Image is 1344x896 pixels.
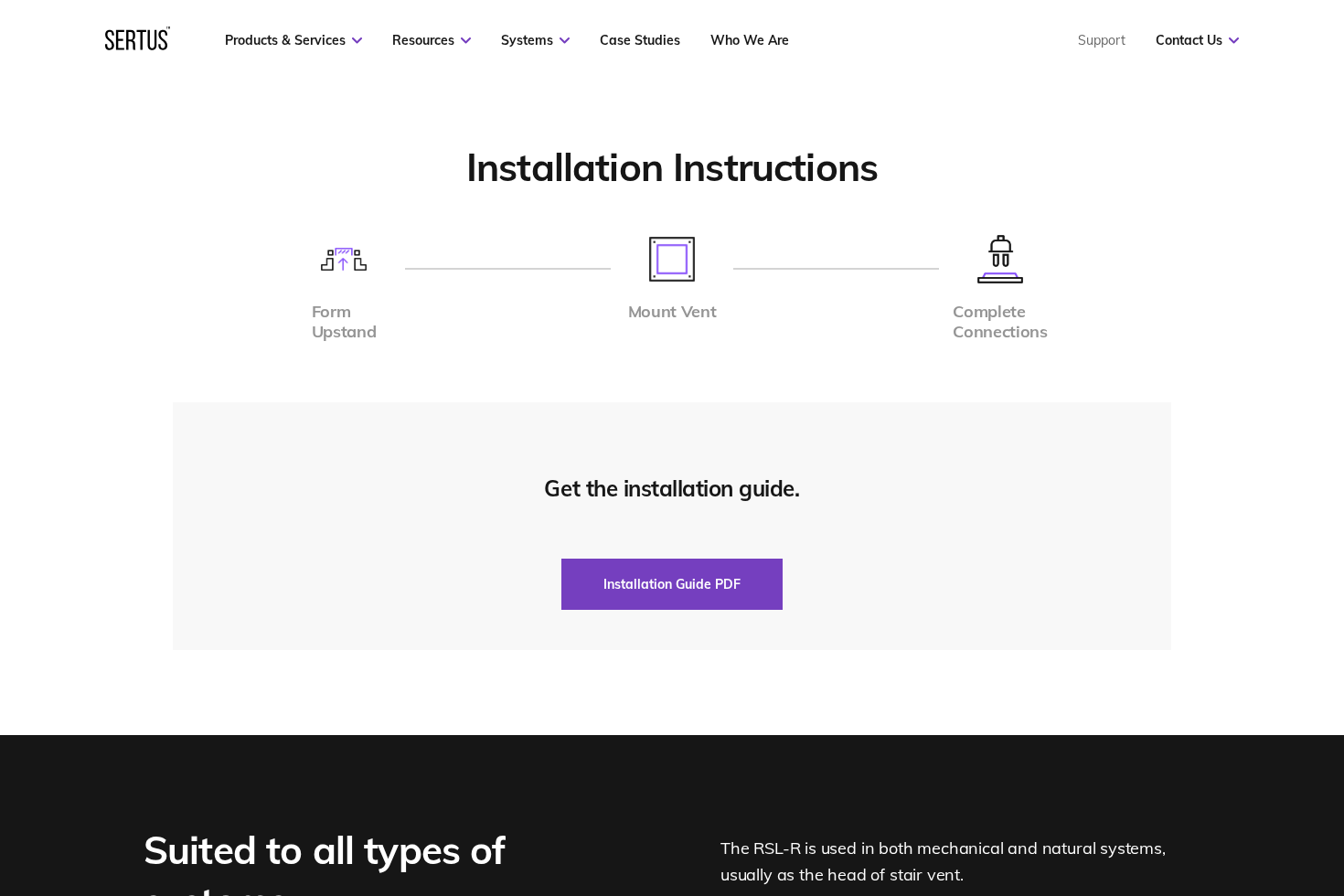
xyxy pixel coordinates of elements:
a: Who We Are [710,32,789,48]
h2: Installation Instructions [173,144,1171,192]
div: Mount Vent [628,302,716,323]
a: Contact Us [1156,32,1239,48]
div: Complete Connections [953,302,1047,343]
iframe: Chat Widget [1015,684,1344,896]
div: Form Upstand [312,302,376,343]
a: Support [1078,32,1125,48]
a: Products & Services [225,32,362,48]
a: Resources [392,32,471,48]
a: Systems [501,32,570,48]
button: Installation Guide PDF [561,559,783,610]
div: Get the installation guide. [544,475,799,502]
a: Case Studies [600,32,680,48]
